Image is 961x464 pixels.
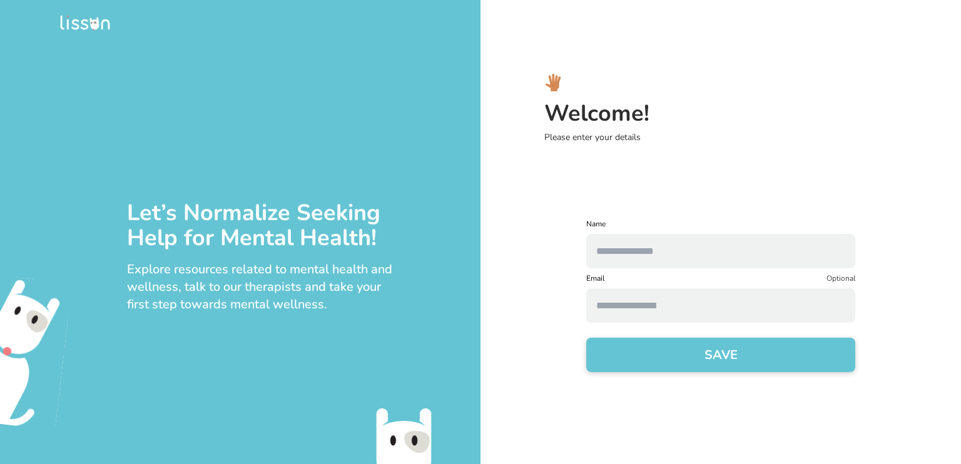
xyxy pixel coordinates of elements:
img: logo.png [60,15,110,31]
div: Let’s Normalize Seeking Help for Mental Health! [127,201,394,251]
h3: Welcome! [544,101,961,126]
div: Explore resources related to mental health and wellness, talk to our therapists and take your fir... [127,261,394,313]
button: SAVE [586,338,855,372]
img: emo-bottom.svg [360,407,447,464]
label: Name [586,219,855,229]
p: Please enter your details [544,131,961,144]
p: Optional [826,273,855,283]
label: Email [586,273,605,283]
img: hi_logo.svg [544,74,562,91]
